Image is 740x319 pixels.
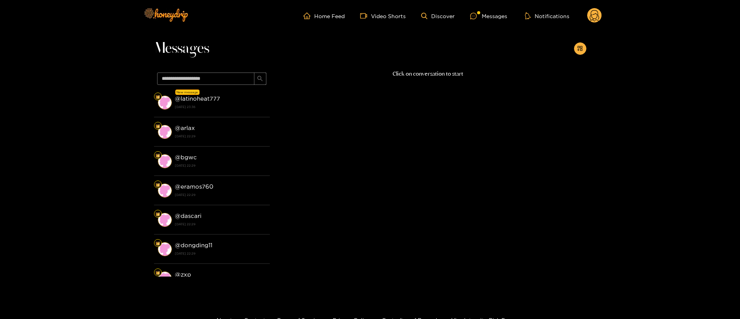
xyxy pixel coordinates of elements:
strong: @ dongding11 [175,242,212,248]
strong: [DATE] 23:36 [175,103,266,110]
strong: @ eramos760 [175,183,213,190]
img: Fan Level [156,153,160,158]
img: conversation [158,96,172,110]
button: search [254,73,266,85]
img: conversation [158,154,172,168]
span: appstore-add [577,46,583,52]
img: conversation [158,213,172,227]
span: search [257,76,263,82]
img: conversation [158,184,172,197]
div: Messages [470,12,507,20]
a: Discover [421,13,455,19]
span: home [303,12,314,19]
button: appstore-add [574,42,586,55]
img: conversation [158,125,172,139]
img: Fan Level [156,182,160,187]
strong: [DATE] 22:29 [175,133,266,140]
span: video-camera [360,12,371,19]
strong: @ arlax [175,125,195,131]
strong: [DATE] 22:29 [175,221,266,228]
a: Video Shorts [360,12,406,19]
button: Notifications [523,12,572,20]
div: New message [175,89,200,95]
img: Fan Level [156,95,160,99]
p: Click on conversation to start [270,69,586,78]
img: conversation [158,272,172,285]
strong: @ dascari [175,213,202,219]
strong: @ latinoheat777 [175,95,220,102]
strong: [DATE] 22:29 [175,191,266,198]
img: Fan Level [156,212,160,216]
strong: @ zxp [175,271,191,278]
img: Fan Level [156,124,160,128]
img: Fan Level [156,241,160,246]
img: conversation [158,242,172,256]
a: Home Feed [303,12,345,19]
strong: [DATE] 22:29 [175,162,266,169]
span: Messages [154,39,209,58]
img: Fan Level [156,270,160,275]
strong: @ bgwc [175,154,197,160]
strong: [DATE] 22:29 [175,250,266,257]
